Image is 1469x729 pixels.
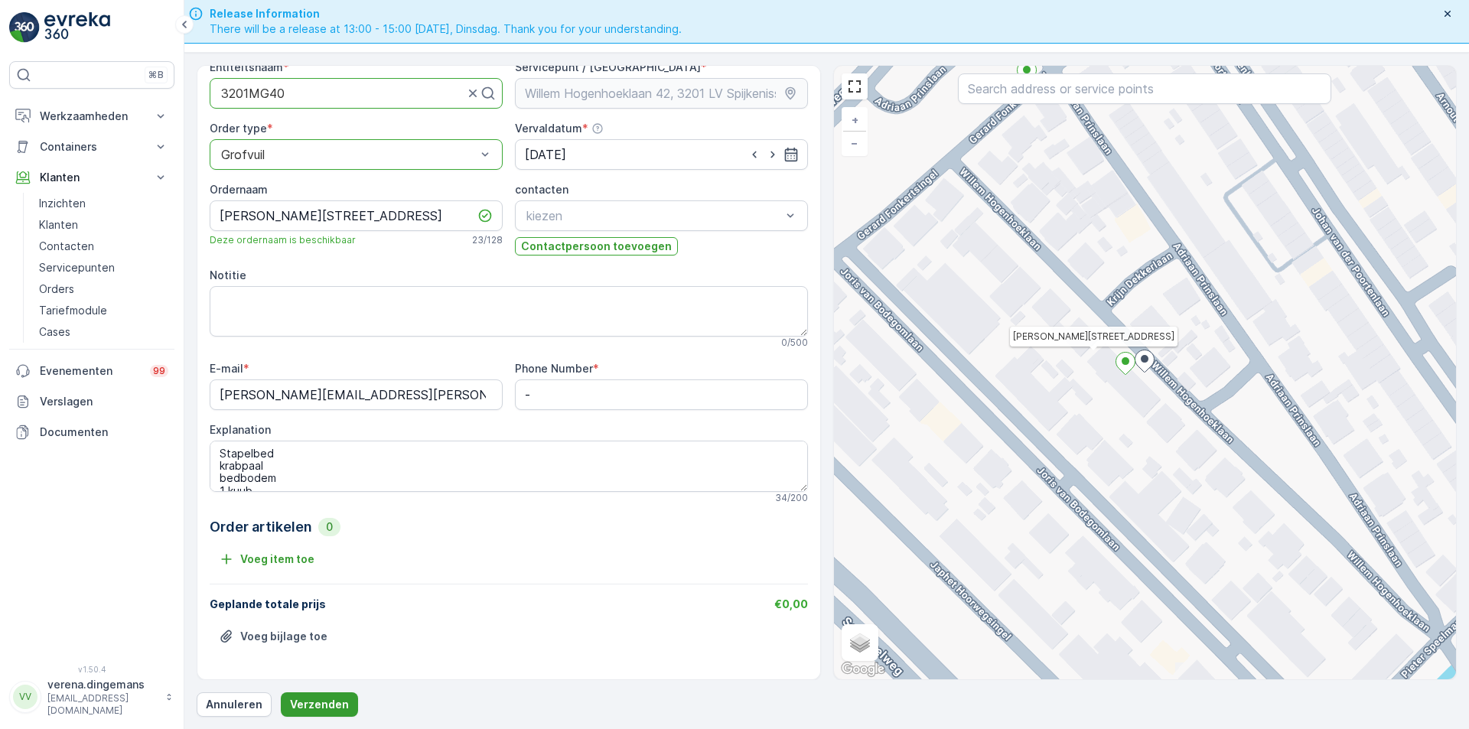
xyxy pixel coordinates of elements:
[591,122,604,135] div: help tooltippictogram
[843,132,866,155] a: Uitzoomen
[39,282,74,297] p: Orders
[40,394,168,409] p: Verslagen
[39,239,94,254] p: Contacten
[9,132,174,162] button: Containers
[774,597,808,610] span: €0,00
[9,677,174,717] button: VVverena.dingemans[EMAIL_ADDRESS][DOMAIN_NAME]
[515,362,593,375] label: Phone Number
[33,236,174,257] a: Contacten
[515,122,582,135] label: Vervaldatum
[210,60,283,73] label: Entiteitsnaam
[852,113,858,126] span: +
[775,492,808,504] p: 34 / 200
[851,136,858,149] span: −
[33,214,174,236] a: Klanten
[843,626,877,659] a: Layers
[958,73,1331,104] input: Search address or service points
[210,423,271,436] label: Explanation
[39,324,70,340] p: Cases
[210,21,682,37] span: There will be a release at 13:00 - 15:00 [DATE], Dinsdag. Thank you for your understanding.
[40,425,168,440] p: Documenten
[210,362,243,375] label: E-mail
[153,365,165,377] p: 99
[39,303,107,318] p: Tariefmodule
[206,697,262,712] p: Annuleren
[9,101,174,132] button: Werkzaamheden
[843,75,866,98] a: View Fullscreen
[210,122,267,135] label: Order type
[210,6,682,21] span: Release Information
[324,519,334,535] p: 0
[39,196,86,211] p: Inzichten
[197,692,272,717] button: Annuleren
[33,278,174,300] a: Orders
[515,139,808,170] input: dd/mm/yyyy
[515,60,701,73] label: Servicepunt / [GEOGRAPHIC_DATA]
[47,692,158,717] p: [EMAIL_ADDRESS][DOMAIN_NAME]
[44,12,110,43] img: logo_light-DOdMpM7g.png
[33,321,174,343] a: Cases
[472,234,503,246] p: 23 / 128
[40,363,141,379] p: Evenementen
[515,183,568,196] label: contacten
[290,697,349,712] p: Verzenden
[210,516,312,538] p: Order artikelen
[9,12,40,43] img: logo
[148,69,164,81] p: ⌘B
[240,552,314,567] p: Voeg item toe
[39,260,115,275] p: Servicepunten
[210,183,268,196] label: Ordernaam
[210,597,326,612] p: Geplande totale prijs
[9,386,174,417] a: Verslagen
[526,207,781,225] p: kiezen
[33,193,174,214] a: Inzichten
[515,237,678,255] button: Contactpersoon toevoegen
[9,417,174,447] a: Documenten
[40,170,144,185] p: Klanten
[13,685,37,709] div: VV
[521,239,672,254] p: Contactpersoon toevoegen
[281,692,358,717] button: Verzenden
[838,659,888,679] img: Google
[9,356,174,386] a: Evenementen99
[781,337,808,349] p: 0 / 500
[515,78,808,109] input: Willem Hogenhoeklaan 42, 3201 LV Spijkenisse, Netherlands
[33,257,174,278] a: Servicepunten
[33,300,174,321] a: Tariefmodule
[210,268,246,282] label: Notitie
[210,624,337,649] button: Bestand uploaden
[39,217,78,233] p: Klanten
[838,659,888,679] a: Dit gebied openen in Google Maps (er wordt een nieuw venster geopend)
[9,665,174,674] span: v 1.50.4
[210,441,808,491] textarea: Stapelbed krabpaal bedbodem 1 kuub
[843,109,866,132] a: In zoomen
[9,162,174,193] button: Klanten
[210,234,356,246] span: Deze ordernaam is beschikbaar
[47,677,158,692] p: verena.dingemans
[240,629,327,644] p: Voeg bijlage toe
[210,547,324,571] button: Voeg item toe
[40,109,144,124] p: Werkzaamheden
[40,139,144,155] p: Containers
